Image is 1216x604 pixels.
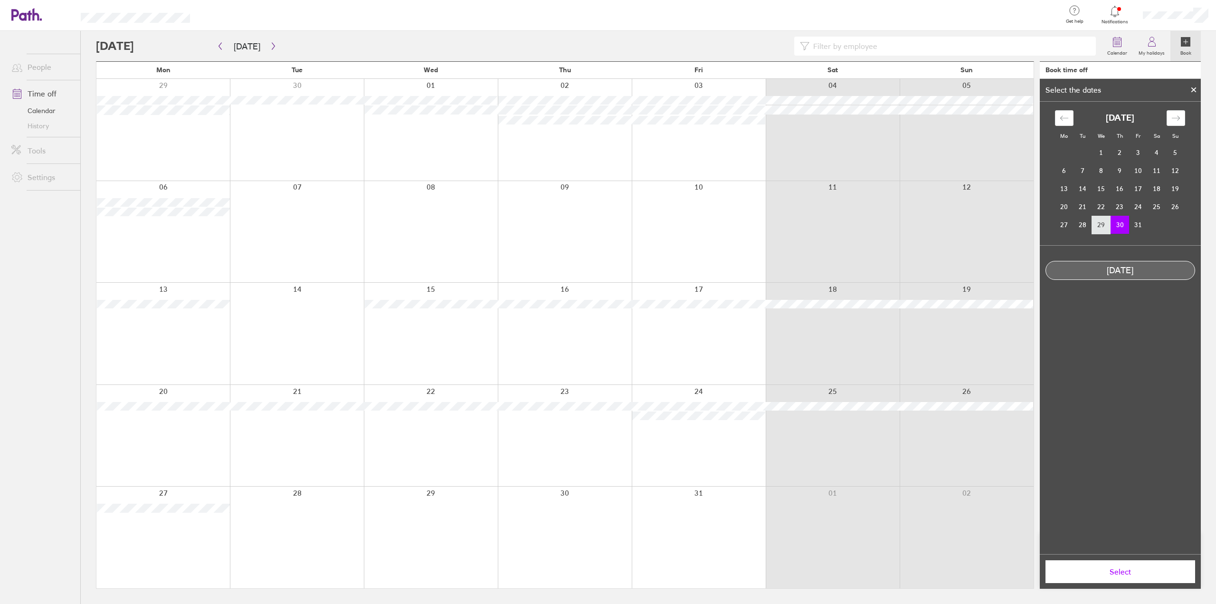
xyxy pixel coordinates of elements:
[1080,133,1085,139] small: Tu
[1059,19,1090,24] span: Get help
[1106,113,1134,123] strong: [DATE]
[1073,216,1092,234] td: Tuesday, October 28, 2025
[1073,162,1092,180] td: Tuesday, October 7, 2025
[1055,216,1073,234] td: Monday, October 27, 2025
[1040,86,1107,94] div: Select the dates
[1098,133,1105,139] small: We
[1046,266,1195,276] div: [DATE]
[1092,216,1111,234] td: Wednesday, October 29, 2025
[1148,144,1166,162] td: Saturday, October 4, 2025
[1055,162,1073,180] td: Monday, October 6, 2025
[1045,66,1088,74] div: Book time off
[559,66,571,74] span: Thu
[4,168,80,187] a: Settings
[1111,162,1129,180] td: Thursday, October 9, 2025
[1055,198,1073,216] td: Monday, October 20, 2025
[4,58,80,77] a: People
[1167,110,1185,126] div: Move forward to switch to the next month.
[1102,48,1133,56] label: Calendar
[292,66,303,74] span: Tue
[1129,162,1148,180] td: Friday, October 10, 2025
[1100,19,1130,25] span: Notifications
[1111,216,1129,234] td: Selected. Thursday, October 30, 2025
[694,66,703,74] span: Fri
[1166,198,1185,216] td: Sunday, October 26, 2025
[4,141,80,160] a: Tools
[1133,31,1170,61] a: My holidays
[1045,560,1195,583] button: Select
[226,38,268,54] button: [DATE]
[809,37,1090,55] input: Filter by employee
[1111,144,1129,162] td: Thursday, October 2, 2025
[1111,180,1129,198] td: Thursday, October 16, 2025
[1092,162,1111,180] td: Wednesday, October 8, 2025
[1073,198,1092,216] td: Tuesday, October 21, 2025
[1129,144,1148,162] td: Friday, October 3, 2025
[1111,198,1129,216] td: Thursday, October 23, 2025
[1166,162,1185,180] td: Sunday, October 12, 2025
[1060,133,1068,139] small: Mo
[1172,133,1178,139] small: Su
[1092,198,1111,216] td: Wednesday, October 22, 2025
[1133,48,1170,56] label: My holidays
[1166,180,1185,198] td: Sunday, October 19, 2025
[1154,133,1160,139] small: Sa
[1148,180,1166,198] td: Saturday, October 18, 2025
[1092,180,1111,198] td: Wednesday, October 15, 2025
[1102,31,1133,61] a: Calendar
[1055,110,1073,126] div: Move backward to switch to the previous month.
[1175,48,1197,56] label: Book
[4,84,80,103] a: Time off
[1052,567,1188,576] span: Select
[1092,144,1111,162] td: Wednesday, October 1, 2025
[960,66,973,74] span: Sun
[1100,5,1130,25] a: Notifications
[4,103,80,118] a: Calendar
[827,66,838,74] span: Sat
[1148,198,1166,216] td: Saturday, October 25, 2025
[1129,198,1148,216] td: Friday, October 24, 2025
[1166,144,1185,162] td: Sunday, October 5, 2025
[1170,31,1201,61] a: Book
[1055,180,1073,198] td: Monday, October 13, 2025
[1129,180,1148,198] td: Friday, October 17, 2025
[156,66,171,74] span: Mon
[424,66,438,74] span: Wed
[1129,216,1148,234] td: Friday, October 31, 2025
[1045,102,1196,245] div: Calendar
[4,118,80,134] a: History
[1117,133,1123,139] small: Th
[1136,133,1140,139] small: Fr
[1148,162,1166,180] td: Saturday, October 11, 2025
[1073,180,1092,198] td: Tuesday, October 14, 2025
